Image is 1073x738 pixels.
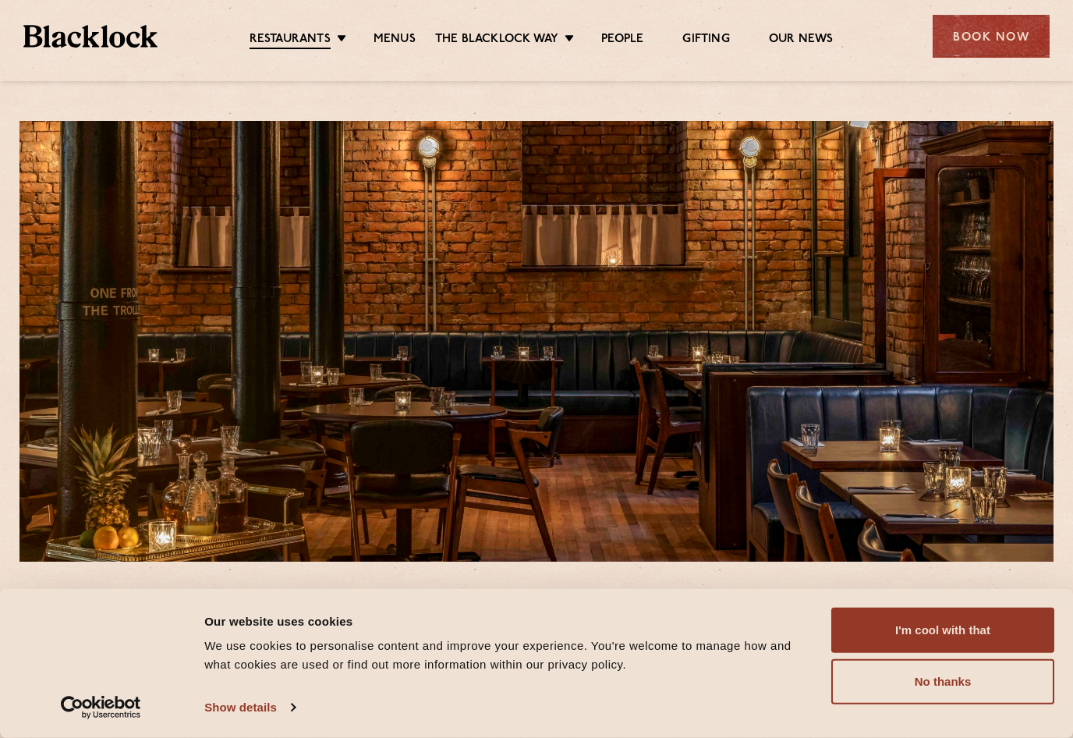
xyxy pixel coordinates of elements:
[204,612,813,630] div: Our website uses cookies
[250,32,331,49] a: Restaurants
[769,32,834,48] a: Our News
[204,637,813,674] div: We use cookies to personalise content and improve your experience. You're welcome to manage how a...
[601,32,643,48] a: People
[933,15,1050,58] div: Book Now
[204,696,295,719] a: Show details
[831,608,1054,653] button: I'm cool with that
[831,659,1054,704] button: No thanks
[682,32,729,48] a: Gifting
[23,25,158,48] img: BL_Textured_Logo-footer-cropped.svg
[435,32,558,48] a: The Blacklock Way
[33,696,169,719] a: Usercentrics Cookiebot - opens in a new window
[374,32,416,48] a: Menus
